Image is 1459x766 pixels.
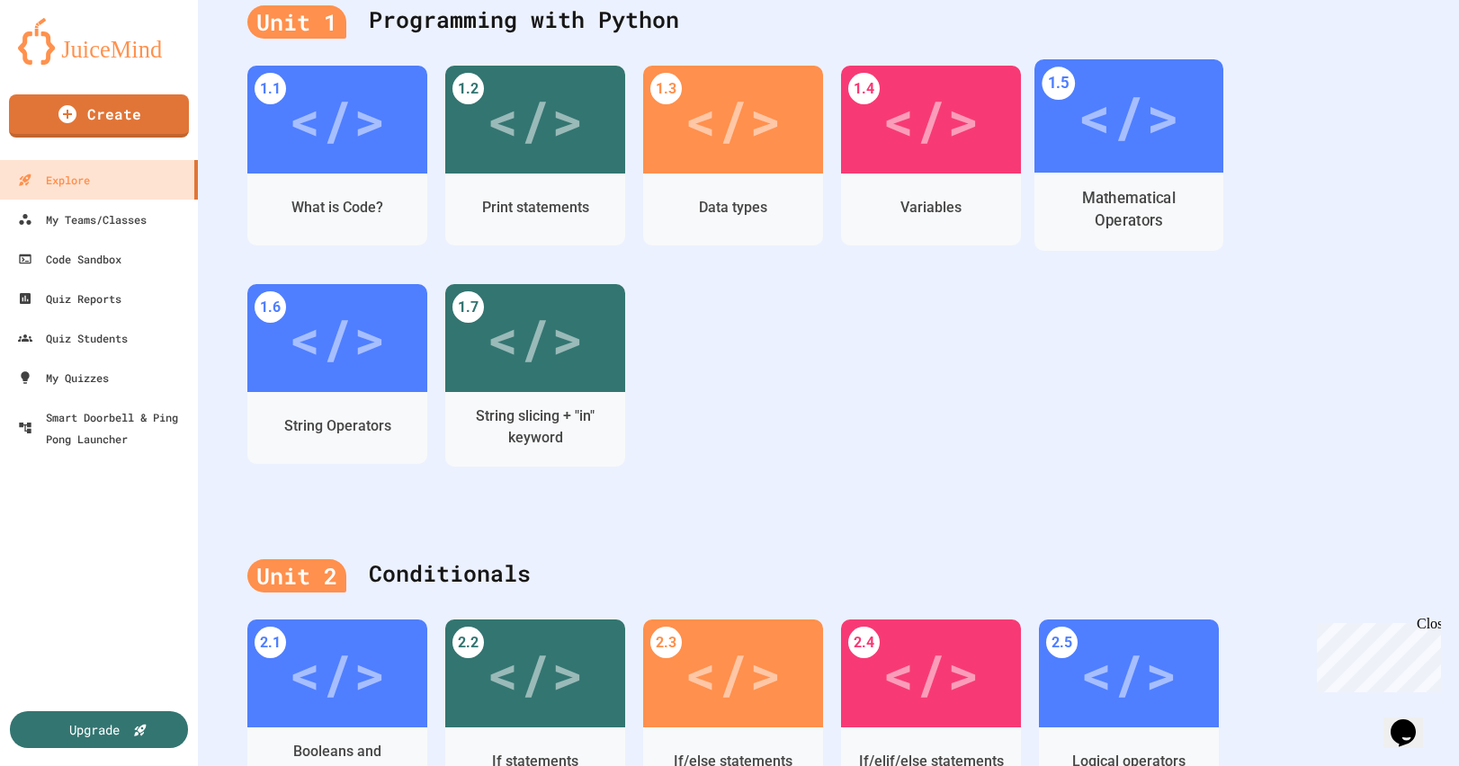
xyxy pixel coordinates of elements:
iframe: chat widget [1310,616,1441,692]
div: 1.4 [848,73,880,104]
div: </> [487,298,584,379]
div: </> [1080,633,1177,714]
div: </> [487,79,584,160]
div: </> [289,79,386,160]
div: Unit 2 [247,559,346,593]
div: </> [289,298,386,379]
div: 1.2 [452,73,484,104]
div: Unit 1 [247,5,346,40]
div: Quiz Reports [18,288,121,309]
div: Variables [900,197,962,218]
div: 1.3 [650,73,682,104]
a: Create [9,94,189,138]
div: </> [1078,74,1179,158]
div: My Teams/Classes [18,209,147,230]
div: 2.3 [650,627,682,658]
div: </> [882,79,980,160]
div: What is Code? [291,197,383,218]
div: Code Sandbox [18,248,121,270]
div: 2.5 [1046,627,1078,658]
div: Chat with us now!Close [7,7,124,114]
div: Quiz Students [18,327,128,349]
div: String slicing + "in" keyword [459,405,612,449]
div: 2.4 [848,627,880,658]
div: Explore [18,169,90,191]
div: 2.2 [452,627,484,658]
div: </> [487,633,584,714]
div: </> [685,79,782,160]
div: 1.6 [255,291,286,323]
div: String Operators [284,415,391,437]
div: Smart Doorbell & Ping Pong Launcher [18,406,191,450]
div: Upgrade [69,720,120,739]
div: </> [289,633,386,714]
div: My Quizzes [18,367,109,388]
img: logo-orange.svg [18,18,180,65]
div: Mathematical Operators [1049,187,1210,232]
div: 1.1 [255,73,286,104]
div: Data types [699,197,767,218]
div: 1.7 [452,291,484,323]
div: 2.1 [255,627,286,658]
div: Conditionals [247,539,1410,610]
div: 1.5 [1042,67,1075,100]
div: Print statements [482,197,589,218]
iframe: chat widget [1383,694,1441,748]
div: </> [685,633,782,714]
div: </> [882,633,980,714]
